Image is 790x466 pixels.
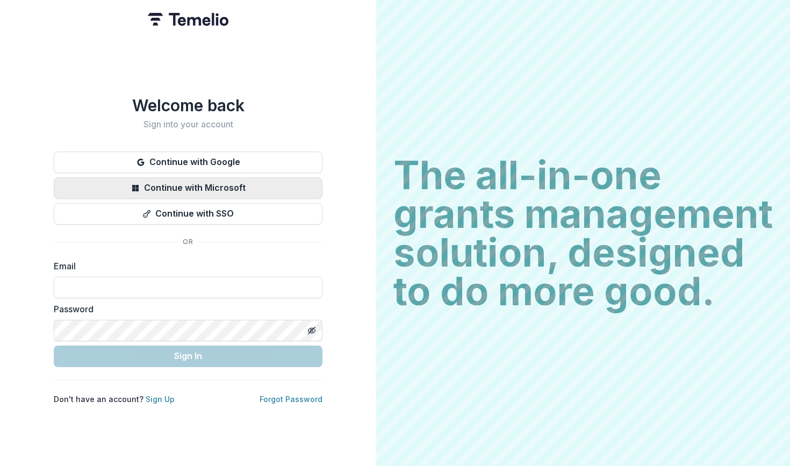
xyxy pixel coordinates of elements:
label: Email [54,260,316,273]
a: Sign Up [146,395,175,404]
button: Continue with SSO [54,203,322,225]
a: Forgot Password [260,395,322,404]
label: Password [54,303,316,316]
button: Continue with Google [54,152,322,173]
button: Sign In [54,346,322,367]
h2: Sign into your account [54,119,322,130]
p: Don't have an account? [54,393,175,405]
h1: Welcome back [54,96,322,115]
button: Continue with Microsoft [54,177,322,199]
button: Toggle password visibility [303,322,320,339]
img: Temelio [148,13,228,26]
